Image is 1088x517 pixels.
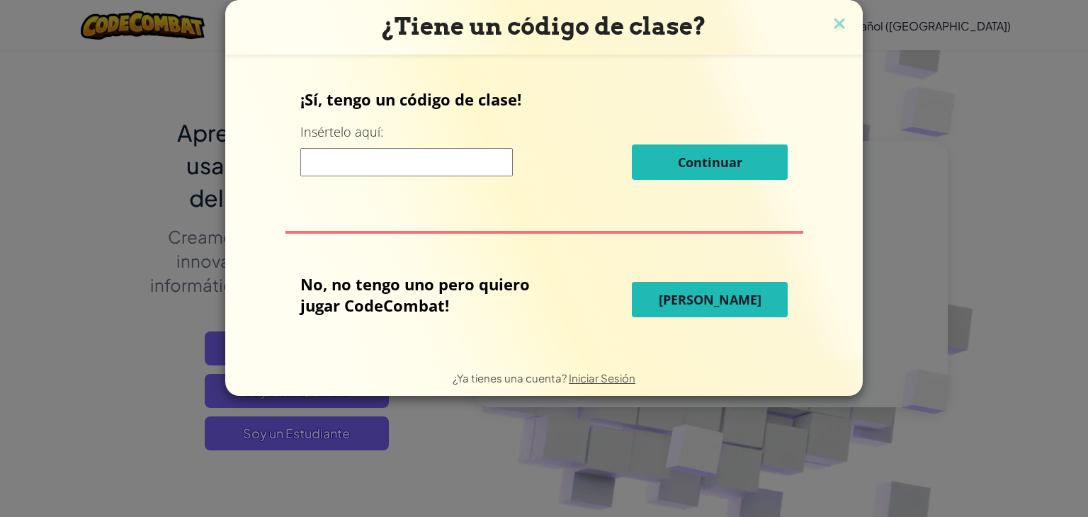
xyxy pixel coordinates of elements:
[382,12,706,40] span: ¿Tiene un código de clase?
[830,14,849,35] img: close icon
[453,371,569,385] span: ¿Ya tienes una cuenta?
[300,89,788,110] p: ¡Sí, tengo un código de clase!
[678,154,742,171] span: Continuar
[300,123,383,141] label: Insértelo aquí:
[632,144,788,180] button: Continuar
[632,282,788,317] button: [PERSON_NAME]
[569,371,635,385] a: Iniciar Sesión
[300,273,561,316] p: No, no tengo uno pero quiero jugar CodeCombat!
[659,291,761,308] span: [PERSON_NAME]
